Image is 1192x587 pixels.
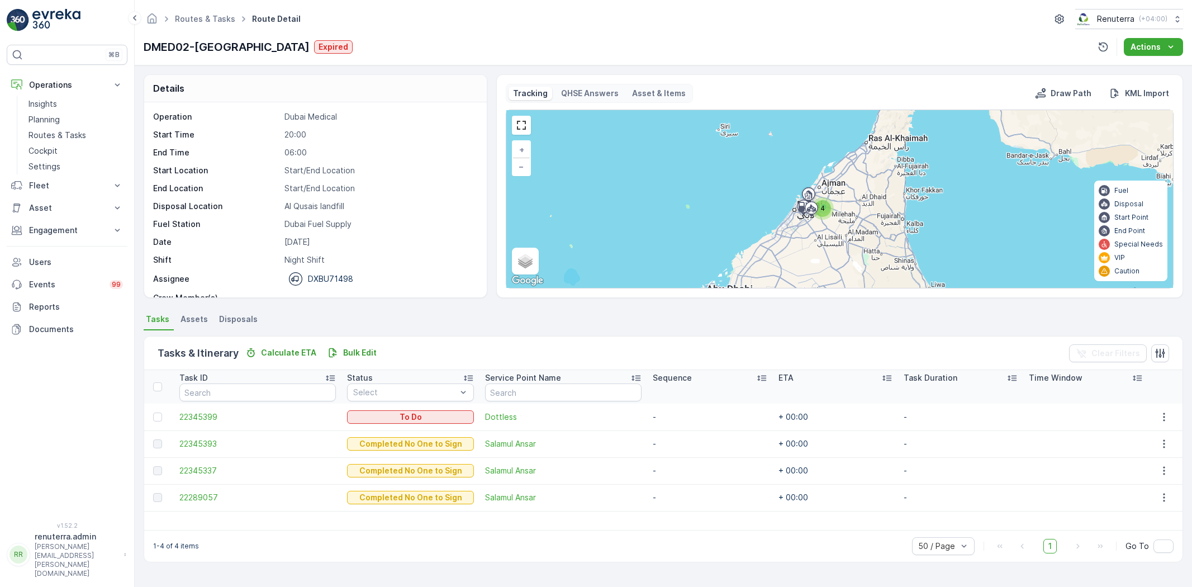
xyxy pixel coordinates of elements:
[898,404,1023,430] td: -
[7,296,127,318] a: Reports
[284,111,475,122] p: Dubai Medical
[353,387,457,398] p: Select
[24,159,127,174] a: Settings
[179,384,336,401] input: Search
[250,13,303,25] span: Route Detail
[179,465,336,476] a: 22345337
[7,522,127,529] span: v 1.52.2
[219,314,258,325] span: Disposals
[778,372,794,384] p: ETA
[323,346,381,359] button: Bulk Edit
[7,219,127,242] button: Engagement
[146,17,158,26] a: Homepage
[1114,253,1125,262] p: VIP
[343,347,377,358] p: Bulk Edit
[112,280,121,289] p: 99
[7,251,127,273] a: Users
[561,88,619,99] p: QHSE Answers
[1124,38,1183,56] button: Actions
[485,384,642,401] input: Search
[241,346,321,359] button: Calculate ETA
[347,437,474,451] button: Completed No One to Sign
[284,165,475,176] p: Start/End Location
[1075,9,1183,29] button: Renuterra(+04:00)
[513,88,548,99] p: Tracking
[24,112,127,127] a: Planning
[1097,13,1134,25] p: Renuterra
[29,225,105,236] p: Engagement
[181,314,208,325] span: Assets
[153,542,199,551] p: 1-4 of 4 items
[284,201,475,212] p: Al Qusais landfill
[175,14,235,23] a: Routes & Tasks
[1051,88,1091,99] p: Draw Path
[7,174,127,197] button: Fleet
[359,465,462,476] p: Completed No One to Sign
[284,183,475,194] p: Start/End Location
[647,404,772,430] td: -
[485,438,642,449] span: Salamul Ansar
[1043,539,1057,553] span: 1
[347,372,373,384] p: Status
[1114,226,1145,235] p: End Point
[513,249,538,273] a: Layers
[773,404,898,430] td: + 00:00
[284,129,475,140] p: 20:00
[153,165,280,176] p: Start Location
[1125,541,1149,552] span: Go To
[24,143,127,159] a: Cockpit
[153,201,280,212] p: Disposal Location
[284,236,475,248] p: [DATE]
[359,492,462,503] p: Completed No One to Sign
[153,493,162,502] div: Toggle Row Selected
[32,9,80,31] img: logo_light-DOdMpM7g.png
[29,145,58,157] p: Cockpit
[359,438,462,449] p: Completed No One to Sign
[898,457,1023,484] td: -
[153,111,280,122] p: Operation
[179,438,336,449] span: 22345393
[7,74,127,96] button: Operations
[144,39,310,55] p: DMED02-[GEOGRAPHIC_DATA]
[485,492,642,503] a: Salamul Ansar
[29,257,123,268] p: Users
[485,411,642,423] a: Dottless
[153,413,162,422] div: Toggle Row Selected
[153,466,162,475] div: Toggle Row Selected
[485,465,642,476] a: Salamul Ansar
[1069,344,1147,362] button: Clear Filters
[400,411,422,423] p: To Do
[179,411,336,423] a: 22345399
[7,273,127,296] a: Events99
[519,145,524,154] span: +
[314,40,353,54] button: Expired
[153,183,280,194] p: End Location
[1114,267,1139,276] p: Caution
[29,114,60,125] p: Planning
[10,546,27,564] div: RR
[308,273,353,285] p: DXBU71498
[1131,41,1161,53] p: Actions
[146,314,169,325] span: Tasks
[108,50,120,59] p: ⌘B
[1030,87,1096,100] button: Draw Path
[653,372,692,384] p: Sequence
[904,372,957,384] p: Task Duration
[153,129,280,140] p: Start Time
[29,161,60,172] p: Settings
[773,430,898,457] td: + 00:00
[29,301,123,313] p: Reports
[811,197,834,220] div: 4
[261,347,316,358] p: Calculate ETA
[7,318,127,340] a: Documents
[284,219,475,230] p: Dubai Fuel Supply
[1029,372,1082,384] p: Time Window
[158,345,239,361] p: Tasks & Itinerary
[647,484,772,511] td: -
[179,492,336,503] a: 22289057
[153,292,280,304] p: Crew Member(s)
